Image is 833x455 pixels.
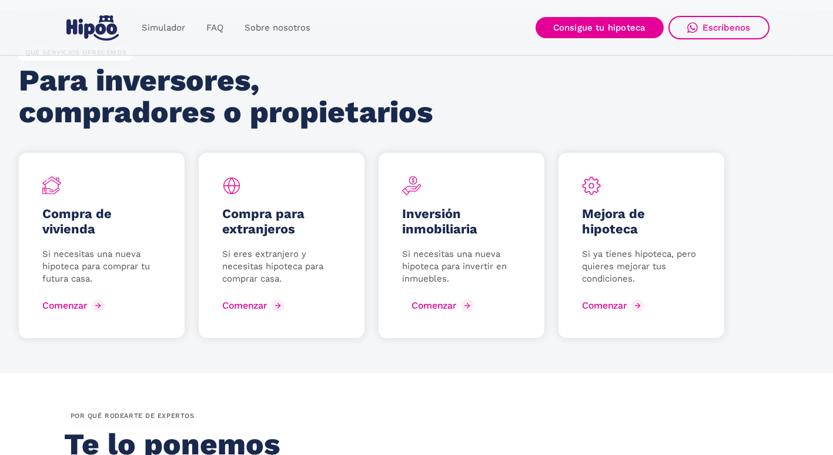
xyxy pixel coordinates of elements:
a: Sobre nosotros [234,16,321,39]
h5: Compra para extranjeros [222,206,341,237]
h5: Mejora de hipoteca [582,206,701,237]
p: Si necesitas una nueva hipoteca para invertir en inmuebles. [402,248,521,285]
a: Escríbenos [668,16,770,39]
p: Si ya tienes hipoteca, pero quieres mejorar tus condiciones. [582,248,701,285]
a: FAQ [196,16,234,39]
a: Comenzar [582,296,647,315]
div: Escríbenos [702,22,751,33]
p: Si necesitas una nueva hipoteca para comprar tu futura casa. [42,248,161,285]
h5: Compra de vivienda [42,206,161,237]
div: por QUÉ rodearte de expertos [64,409,201,424]
a: Comenzar [42,296,108,315]
div: Comenzar [412,300,456,311]
a: Consigue tu hipoteca [536,17,664,38]
h2: Para inversores, compradores o propietarios [19,65,440,128]
div: Comenzar [42,300,87,311]
a: Comenzar [222,296,287,315]
p: Si eres extranjero y necesitas hipoteca para comprar casa. [222,248,341,285]
a: home [64,11,122,45]
div: Comenzar [222,300,267,311]
a: Comenzar [402,296,477,315]
h5: Inversión inmobiliaria [402,206,521,237]
div: Comenzar [582,300,627,311]
a: Simulador [131,16,196,39]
